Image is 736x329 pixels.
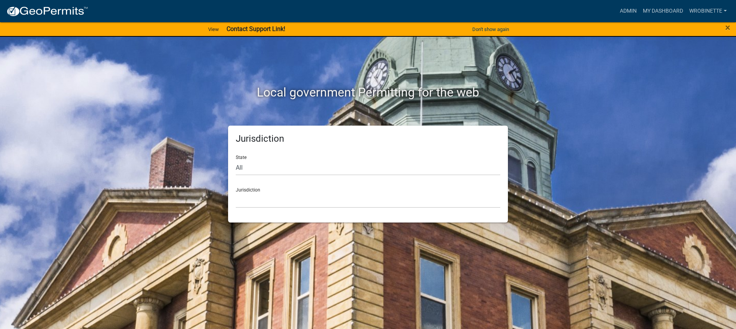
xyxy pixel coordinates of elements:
a: View [205,23,222,36]
button: Don't show again [469,23,512,36]
button: Close [725,23,730,32]
span: × [725,22,730,33]
a: wrobinette [686,4,730,18]
a: My Dashboard [640,4,686,18]
h2: Local government Permitting for the web [155,85,581,100]
a: Admin [617,4,640,18]
h5: Jurisdiction [236,133,500,144]
strong: Contact Support Link! [227,25,285,33]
